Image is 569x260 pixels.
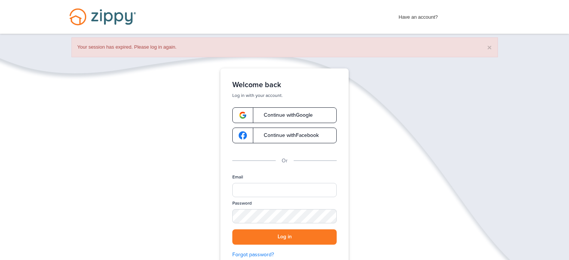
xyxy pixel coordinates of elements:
[256,133,319,138] span: Continue with Facebook
[399,9,438,21] span: Have an account?
[232,128,337,143] a: google-logoContinue withFacebook
[239,131,247,140] img: google-logo
[232,174,243,180] label: Email
[256,113,313,118] span: Continue with Google
[239,111,247,119] img: google-logo
[232,209,337,223] input: Password
[232,183,337,197] input: Email
[487,43,492,51] button: ×
[282,157,288,165] p: Or
[232,107,337,123] a: google-logoContinue withGoogle
[232,80,337,89] h1: Welcome back
[232,229,337,245] button: Log in
[71,37,498,57] div: Your session has expired. Please log in again.
[232,200,252,207] label: Password
[232,92,337,98] p: Log in with your account.
[232,251,337,259] a: Forgot password?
